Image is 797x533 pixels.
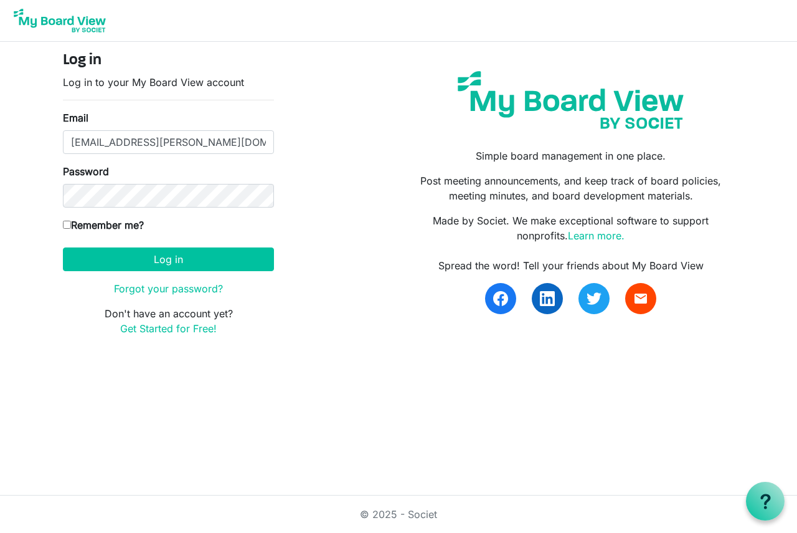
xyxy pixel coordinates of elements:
label: Remember me? [63,218,144,233]
img: twitter.svg [587,291,601,306]
a: Forgot your password? [114,282,223,295]
p: Simple board management in one place. [408,148,734,163]
input: Remember me? [63,221,71,229]
img: linkedin.svg [540,291,555,306]
label: Password [63,164,109,179]
label: Email [63,110,88,125]
p: Don't have an account yet? [63,306,274,336]
a: Get Started for Free! [120,322,217,335]
p: Log in to your My Board View account [63,75,274,90]
button: Log in [63,247,274,271]
p: Post meeting announcements, and keep track of board policies, meeting minutes, and board developm... [408,173,734,203]
img: My Board View Logo [10,5,110,36]
a: Learn more. [568,229,625,242]
a: email [625,283,656,314]
h4: Log in [63,52,274,70]
p: Made by Societ. We make exceptional software to support nonprofits. [408,213,734,243]
div: Spread the word! Tell your friends about My Board View [408,258,734,273]
img: facebook.svg [493,291,508,306]
a: © 2025 - Societ [360,508,437,521]
img: my-board-view-societ.svg [448,62,693,138]
span: email [633,291,648,306]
